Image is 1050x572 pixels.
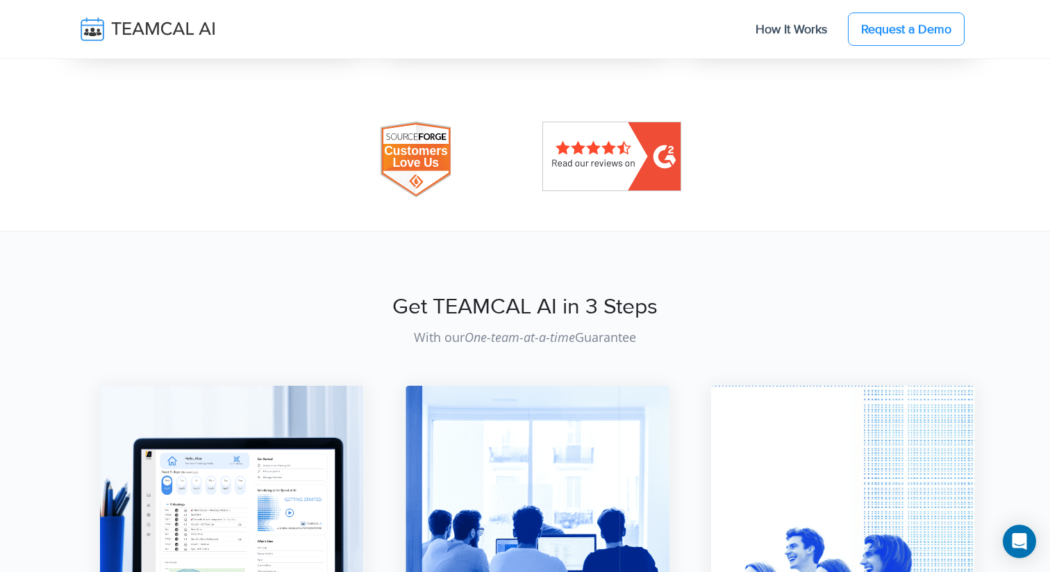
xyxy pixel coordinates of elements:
[465,329,575,345] i: One-team-at-a-time
[542,122,681,191] img: g2-review.png
[1003,525,1036,558] div: Open Intercom Messenger
[75,327,975,347] p: With our Guarantee
[381,122,451,197] img: TEAMCAL AI Reviews
[848,13,965,46] a: Request a Demo
[75,294,975,320] h2: Get TEAMCAL AI in 3 Steps
[742,15,841,44] a: How It Works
